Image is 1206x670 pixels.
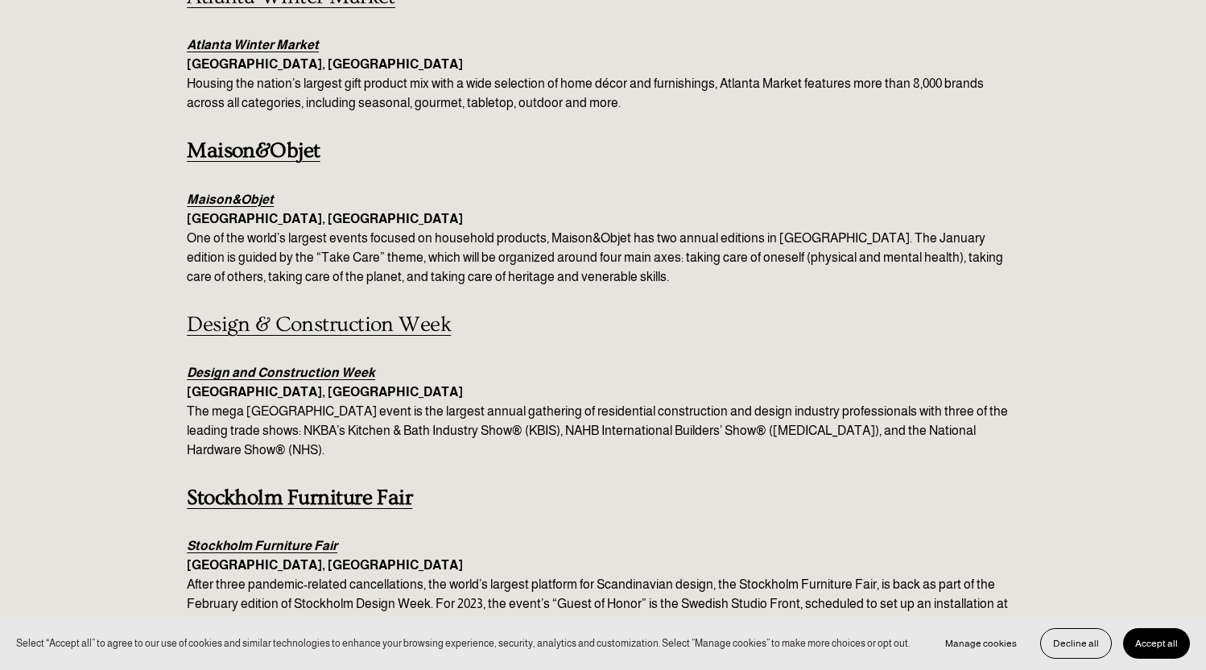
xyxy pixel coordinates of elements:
strong: [GEOGRAPHIC_DATA], [GEOGRAPHIC_DATA] [187,558,463,572]
p: One of the world’s largest events focused on household products, Maison&Objet has two annual edit... [187,190,1019,287]
a: Maison&Objet [187,192,274,206]
strong: [GEOGRAPHIC_DATA], [GEOGRAPHIC_DATA] [187,385,463,399]
a: Stockholm Furniture Fair [187,486,412,510]
a: Design & Construction Week [187,312,451,337]
span: Manage cookies [945,638,1017,649]
a: Maison&Objet [187,139,320,163]
strong: [GEOGRAPHIC_DATA], [GEOGRAPHIC_DATA] [187,212,463,225]
p: After three pandemic-related cancellations, the world’s largest platform for Scandinavian design,... [187,536,1019,633]
button: Accept all [1123,628,1190,659]
a: Design and Construction Week [187,366,375,379]
p: The mega [GEOGRAPHIC_DATA] event is the largest annual gathering of residential construction and ... [187,363,1019,460]
span: Accept all [1135,638,1178,649]
button: Manage cookies [933,628,1029,659]
strong: [GEOGRAPHIC_DATA], [GEOGRAPHIC_DATA] [187,57,463,71]
a: Stockholm Furniture Fair [187,539,337,552]
button: Decline all [1040,628,1112,659]
span: Decline all [1053,638,1099,649]
p: Housing the nation’s largest gift product mix with a wide selection of home décor and furnishings... [187,35,1019,113]
a: Atlanta Winter Market [187,38,319,52]
p: Select “Accept all” to agree to our use of cookies and similar technologies to enhance your brows... [16,636,910,651]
